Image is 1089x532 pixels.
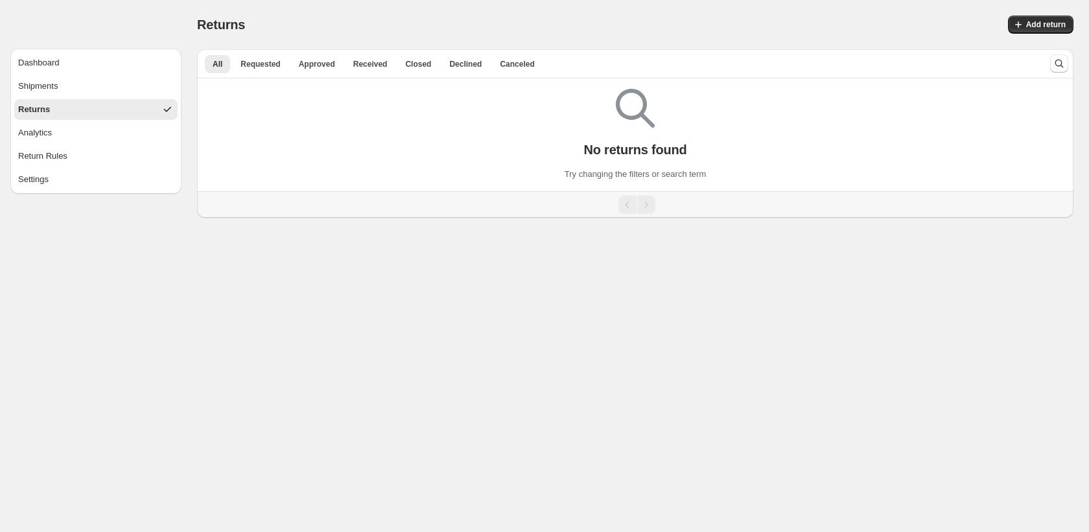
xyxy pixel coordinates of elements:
div: Return Rules [18,150,67,163]
button: Shipments [14,76,178,97]
span: Returns [197,17,245,32]
div: Analytics [18,126,52,139]
p: Try changing the filters or search term [565,168,706,181]
span: Closed [405,59,431,69]
span: Canceled [500,59,534,69]
img: Empty search results [616,89,655,128]
button: Search and filter results [1050,54,1068,73]
span: Received [353,59,388,69]
span: Approved [299,59,335,69]
button: Return Rules [14,146,178,167]
div: Returns [18,103,50,116]
span: Declined [449,59,482,69]
span: Requested [240,59,280,69]
button: Returns [14,99,178,120]
div: Settings [18,173,49,186]
button: Dashboard [14,52,178,73]
button: Analytics [14,122,178,143]
nav: Pagination [197,191,1073,218]
span: Add return [1026,19,1066,30]
div: Shipments [18,80,58,93]
span: All [213,59,222,69]
p: No returns found [583,142,686,157]
div: Dashboard [18,56,60,69]
button: Add return [1008,16,1073,34]
button: Settings [14,169,178,190]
